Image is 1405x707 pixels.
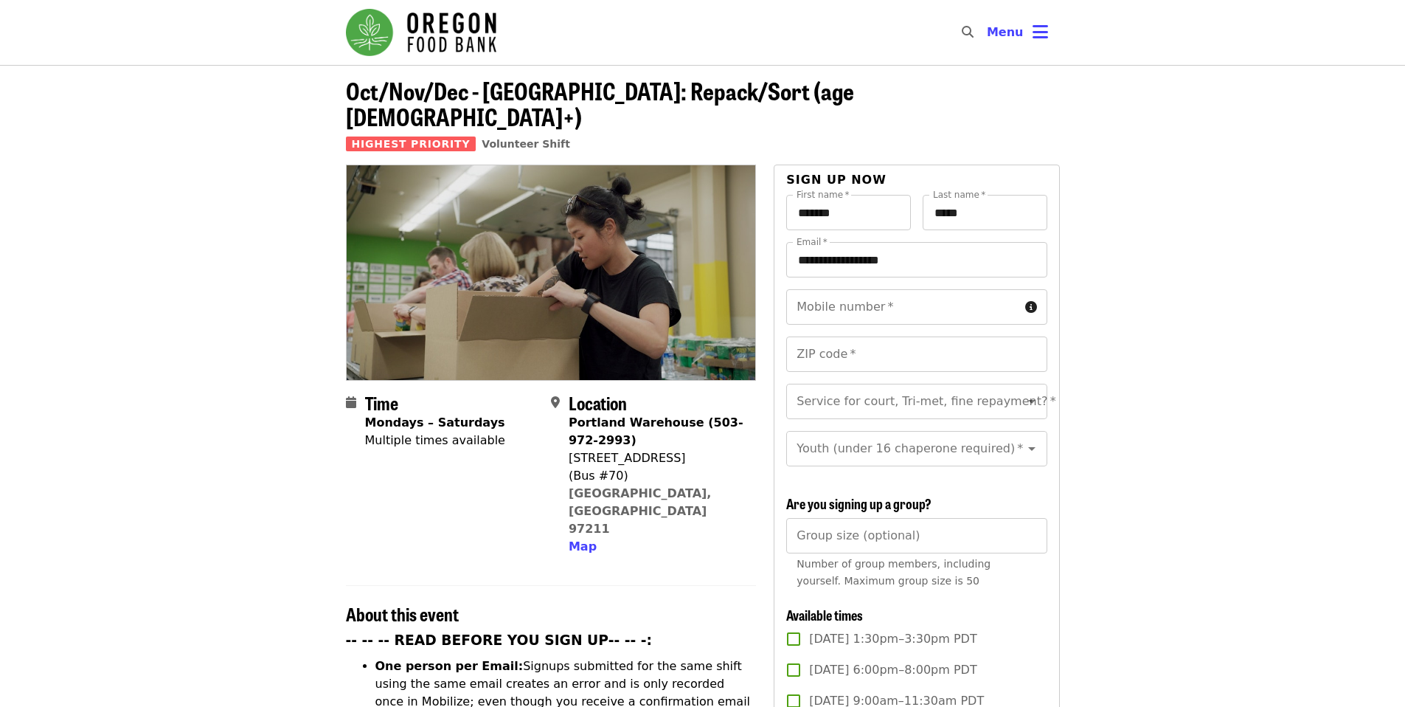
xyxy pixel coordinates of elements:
span: Sign up now [786,173,887,187]
input: [object Object] [786,518,1047,553]
span: Time [365,390,398,415]
label: Email [797,238,828,246]
span: Available times [786,605,863,624]
img: Oct/Nov/Dec - Portland: Repack/Sort (age 8+) organized by Oregon Food Bank [347,165,756,379]
input: First name [786,195,911,230]
span: Menu [987,25,1024,39]
label: Last name [933,190,985,199]
span: Highest Priority [346,137,476,151]
i: search icon [962,25,974,39]
span: Map [569,539,597,553]
span: [DATE] 1:30pm–3:30pm PDT [809,630,976,648]
button: Open [1021,391,1042,412]
div: (Bus #70) [569,467,744,485]
i: circle-info icon [1025,300,1037,314]
i: bars icon [1033,21,1048,43]
div: Multiple times available [365,432,505,449]
input: Last name [923,195,1047,230]
span: Location [569,390,627,415]
button: Toggle account menu [975,15,1060,50]
button: Open [1021,438,1042,459]
input: Mobile number [786,289,1019,325]
i: map-marker-alt icon [551,396,560,410]
span: Number of group members, including yourself. Maximum group size is 50 [797,558,991,587]
span: Are you signing up a group? [786,494,932,513]
span: [DATE] 6:00pm–8:00pm PDT [809,661,976,679]
strong: -- -- -- READ BEFORE YOU SIGN UP-- -- -: [346,632,653,648]
strong: Mondays – Saturdays [365,415,505,430]
div: [STREET_ADDRESS] [569,449,744,467]
label: First name [797,190,850,199]
span: Oct/Nov/Dec - [GEOGRAPHIC_DATA]: Repack/Sort (age [DEMOGRAPHIC_DATA]+) [346,73,854,134]
button: Map [569,538,597,556]
img: Oregon Food Bank - Home [346,9,496,56]
input: Search [982,15,994,50]
i: calendar icon [346,396,356,410]
a: Volunteer Shift [482,138,570,150]
strong: One person per Email: [375,659,524,673]
input: Email [786,242,1047,277]
strong: Portland Warehouse (503-972-2993) [569,415,743,447]
span: About this event [346,601,459,627]
a: [GEOGRAPHIC_DATA], [GEOGRAPHIC_DATA] 97211 [569,486,712,536]
input: ZIP code [786,337,1047,372]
